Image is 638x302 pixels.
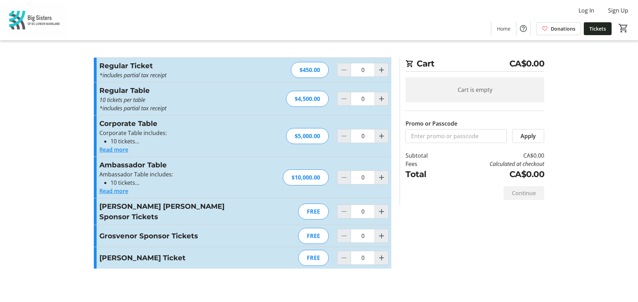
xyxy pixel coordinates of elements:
h2: Cart [406,57,544,72]
div: $10,000.00 [283,169,329,185]
button: Increment by one [375,205,388,218]
input: Enter promo or passcode [406,129,507,143]
input: Grosvenor Sponsor Tickets Quantity [351,229,375,243]
button: Cart [617,22,630,34]
td: Total [406,168,446,181]
div: FREE [298,228,329,244]
em: *includes partial tax receipt [99,71,166,79]
input: Regular Table Quantity [351,92,375,106]
div: $450.00 [291,62,329,78]
span: Donations [551,25,575,32]
input: Corporate Table Quantity [351,129,375,143]
td: Fees [406,160,446,168]
li: 10 tickets [111,137,251,145]
button: Increment by one [375,251,388,264]
input: Leo Wilson Ticket Quantity [351,251,375,265]
p: Corporate Table includes: [99,129,251,137]
h3: Ambassador Table [99,160,251,170]
span: Sign Up [608,6,628,15]
h3: Corporate Table [99,118,251,129]
input: Ambassador Table Quantity [351,170,375,184]
label: Promo or Passcode [406,119,457,128]
td: Calculated at checkout [446,160,544,168]
em: *includes partial tax receipt [99,104,166,112]
a: Donations [536,22,581,35]
p: Ambassador Table includes: [99,170,251,178]
img: Big Sisters of BC Lower Mainland's Logo [4,3,66,38]
div: Cart is empty [406,77,544,102]
div: FREE [298,204,329,220]
button: Read more [99,187,128,195]
button: Read more [99,145,128,154]
button: Apply [512,129,544,143]
span: Apply [521,132,536,140]
button: Help [516,22,530,35]
button: Sign Up [603,5,634,16]
a: Tickets [584,22,612,35]
span: Tickets [589,25,606,32]
button: Increment by one [375,229,388,243]
h3: [PERSON_NAME] Ticket [99,253,251,263]
em: 10 tickets per table [99,96,145,104]
a: Home [491,22,516,35]
span: Log In [579,6,594,15]
h3: [PERSON_NAME] [PERSON_NAME] Sponsor Tickets [99,201,251,222]
td: CA$0.00 [446,168,544,181]
button: Log In [573,5,600,16]
h3: Grosvenor Sponsor Tickets [99,231,251,241]
span: Home [497,25,510,32]
td: Subtotal [406,151,446,160]
h3: Regular Ticket [99,61,251,71]
td: CA$0.00 [446,151,544,160]
button: Increment by one [375,129,388,143]
li: 10 tickets [111,178,251,187]
button: Increment by one [375,63,388,77]
input: Regular Ticket Quantity [351,63,375,77]
button: Increment by one [375,171,388,184]
button: Increment by one [375,92,388,105]
h3: Regular Table [99,85,251,96]
div: FREE [298,250,329,266]
div: $5,000.00 [286,128,329,144]
input: Norton Rose Fulbright Sponsor Tickets Quantity [351,205,375,218]
span: CA$0.00 [509,57,545,70]
div: $4,500.00 [286,91,329,107]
